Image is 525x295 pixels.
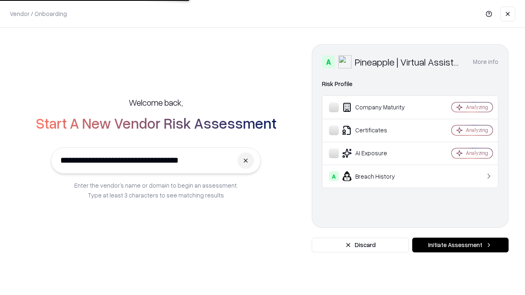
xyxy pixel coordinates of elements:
[338,55,352,68] img: Pineapple | Virtual Assistant Agency
[322,79,498,89] div: Risk Profile
[466,127,488,134] div: Analyzing
[473,54,498,69] button: More info
[355,55,463,68] div: Pineapple | Virtual Assistant Agency
[329,125,427,135] div: Certificates
[329,148,427,158] div: AI Exposure
[322,55,335,68] div: A
[329,102,427,112] div: Company Maturity
[312,238,409,252] button: Discard
[129,97,183,108] h5: Welcome back,
[74,180,238,200] p: Enter the vendor’s name or domain to begin an assessment. Type at least 3 characters to see match...
[466,104,488,111] div: Analyzing
[466,150,488,157] div: Analyzing
[329,171,339,181] div: A
[10,9,67,18] p: Vendor / Onboarding
[329,171,427,181] div: Breach History
[412,238,509,252] button: Initiate Assessment
[36,115,276,131] h2: Start A New Vendor Risk Assessment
